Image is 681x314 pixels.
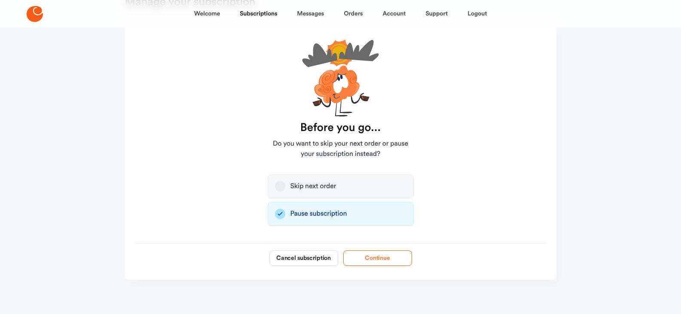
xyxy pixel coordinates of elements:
a: Welcome [194,3,220,24]
a: Account [382,3,406,24]
a: Subscriptions [240,3,277,24]
button: Skip next order [275,181,285,192]
button: Cancel subscription [269,250,338,266]
a: Logout [467,3,487,24]
a: Orders [344,3,363,24]
button: Continue [343,250,412,266]
strong: Before you go... [300,121,381,134]
div: Pause subscription [290,210,347,218]
button: Pause subscription [275,209,285,219]
a: Support [425,3,448,24]
a: Messages [297,3,324,24]
img: cartoon-unsure-xIwyrc26.svg [302,40,379,116]
span: Do you want to skip your next order or pause your subscription instead? [268,139,414,159]
div: Skip next order [290,182,336,191]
